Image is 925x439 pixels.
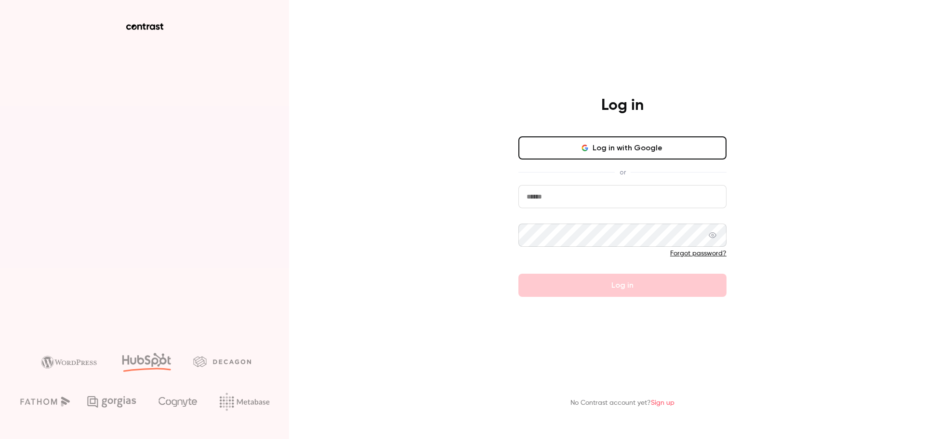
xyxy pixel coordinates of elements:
[518,136,727,160] button: Log in with Google
[615,167,631,177] span: or
[601,96,644,115] h4: Log in
[670,250,727,257] a: Forgot password?
[570,398,674,408] p: No Contrast account yet?
[651,399,674,406] a: Sign up
[193,356,251,367] img: decagon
